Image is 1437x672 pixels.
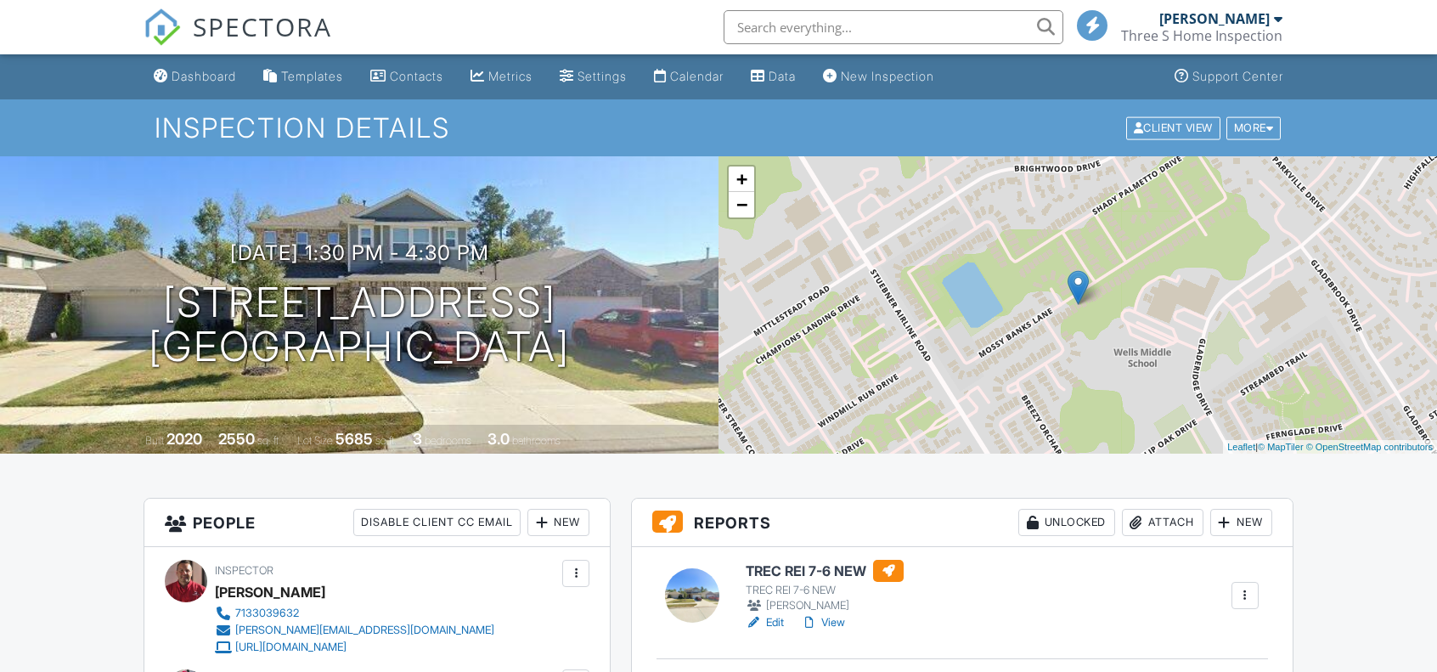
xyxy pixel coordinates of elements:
[746,560,904,582] h6: TREC REI 7-6 NEW
[1121,27,1282,44] div: Three S Home Inspection
[729,192,754,217] a: Zoom out
[1192,69,1283,83] div: Support Center
[1124,121,1225,133] a: Client View
[1168,61,1290,93] a: Support Center
[1227,442,1255,452] a: Leaflet
[527,509,589,536] div: New
[632,499,1293,547] h3: Reports
[215,605,494,622] a: 7133039632
[353,509,521,536] div: Disable Client CC Email
[841,69,934,83] div: New Inspection
[816,61,941,93] a: New Inspection
[488,69,533,83] div: Metrics
[215,622,494,639] a: [PERSON_NAME][EMAIL_ADDRESS][DOMAIN_NAME]
[215,639,494,656] a: [URL][DOMAIN_NAME]
[578,69,627,83] div: Settings
[746,584,904,597] div: TREC REI 7-6 NEW
[1226,116,1282,139] div: More
[166,430,202,448] div: 2020
[553,61,634,93] a: Settings
[801,614,845,631] a: View
[512,434,561,447] span: bathrooms
[172,69,236,83] div: Dashboard
[193,8,332,44] span: SPECTORA
[235,641,347,654] div: [URL][DOMAIN_NAME]
[297,434,333,447] span: Lot Size
[729,167,754,192] a: Zoom in
[1223,440,1437,455] div: |
[670,69,724,83] div: Calendar
[464,61,539,93] a: Metrics
[144,23,332,59] a: SPECTORA
[144,8,181,46] img: The Best Home Inspection Software - Spectora
[215,579,325,605] div: [PERSON_NAME]
[487,430,510,448] div: 3.0
[724,10,1063,44] input: Search everything...
[257,434,281,447] span: sq. ft.
[147,61,243,93] a: Dashboard
[281,69,343,83] div: Templates
[1210,509,1272,536] div: New
[335,430,373,448] div: 5685
[744,61,803,93] a: Data
[1126,116,1220,139] div: Client View
[746,597,904,614] div: [PERSON_NAME]
[155,113,1282,143] h1: Inspection Details
[235,624,494,637] div: [PERSON_NAME][EMAIL_ADDRESS][DOMAIN_NAME]
[425,434,471,447] span: bedrooms
[215,564,273,577] span: Inspector
[1306,442,1433,452] a: © OpenStreetMap contributors
[145,434,164,447] span: Built
[256,61,350,93] a: Templates
[235,607,299,620] div: 7133039632
[218,430,255,448] div: 2550
[769,69,796,83] div: Data
[1122,509,1203,536] div: Attach
[647,61,730,93] a: Calendar
[149,280,570,370] h1: [STREET_ADDRESS] [GEOGRAPHIC_DATA]
[746,614,784,631] a: Edit
[1159,10,1270,27] div: [PERSON_NAME]
[390,69,443,83] div: Contacts
[144,499,610,547] h3: People
[1018,509,1115,536] div: Unlocked
[413,430,422,448] div: 3
[375,434,397,447] span: sq.ft.
[746,560,904,614] a: TREC REI 7-6 NEW TREC REI 7-6 NEW [PERSON_NAME]
[1258,442,1304,452] a: © MapTiler
[363,61,450,93] a: Contacts
[230,241,489,264] h3: [DATE] 1:30 pm - 4:30 pm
